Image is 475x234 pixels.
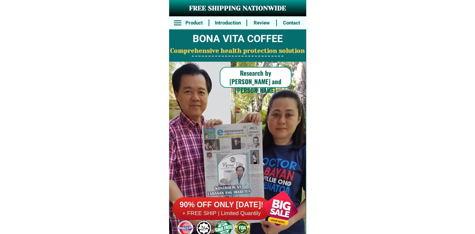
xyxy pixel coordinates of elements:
h6: Introduction [213,19,243,27]
h2: Comprehensive health protection solution [169,46,306,56]
h3: FREE SHIPPING NATIONWIDE [169,4,306,13]
h2: BONA VITA COFFEE [169,31,306,47]
h6: + FREE SHIP | Limited Quantily [173,210,271,217]
h6: Review [251,19,273,27]
h6: Product [183,19,205,27]
h6: 90% OFF ONLY [DATE]! [173,200,271,210]
h6: Contact [280,19,303,27]
h6: Research by [PERSON_NAME] and [PERSON_NAME] [220,69,292,95]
